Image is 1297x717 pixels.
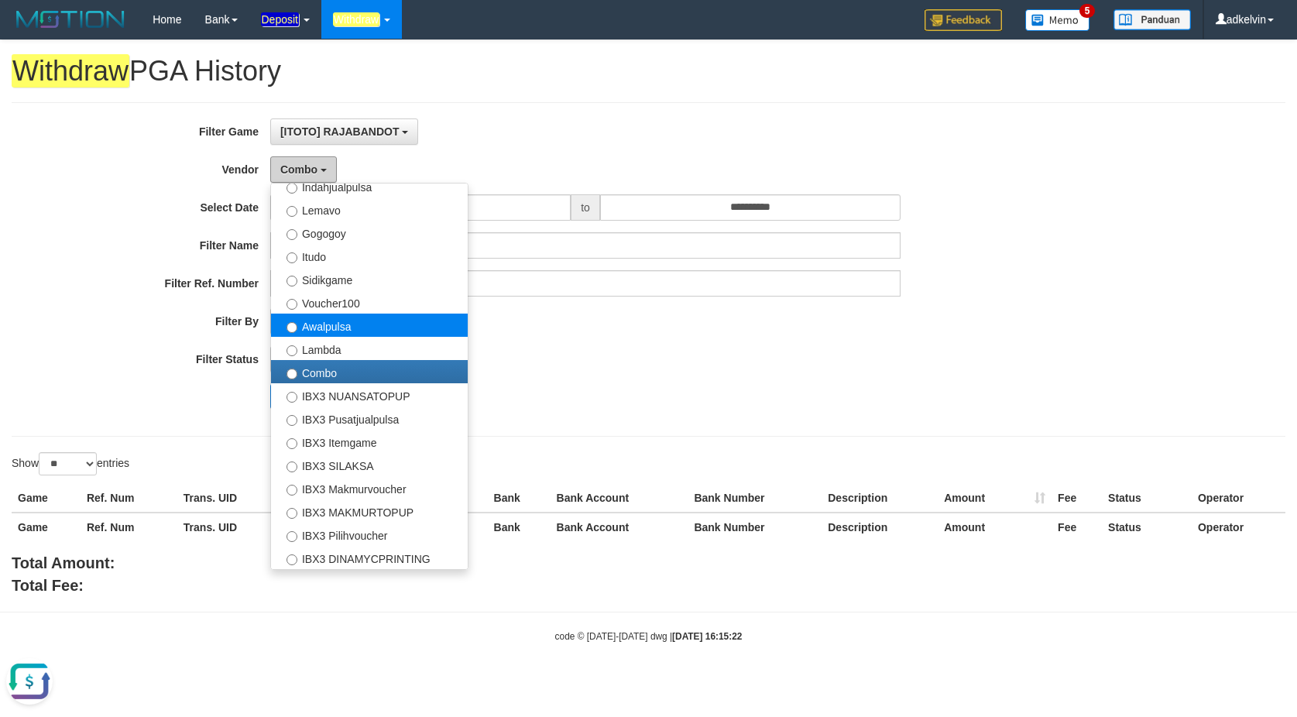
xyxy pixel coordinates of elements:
label: IBX3 NUANSATOPUP [271,383,468,407]
span: Combo [280,163,317,176]
th: Status [1102,513,1192,541]
th: Operator [1192,484,1285,513]
input: IBX3 NUANSATOPUP [287,392,297,403]
label: Indahjualpulsa [271,174,468,197]
img: panduan.png [1113,9,1191,30]
th: Description [822,513,938,541]
th: Trans. UID [177,513,284,541]
label: Lemavo [271,197,468,221]
button: Open LiveChat chat widget [6,6,53,53]
input: Lambda [287,345,297,356]
label: Itudo [271,244,468,267]
label: IBX3 MAKMURTOPUP [271,499,468,523]
label: IBX3 Pilihvoucher [271,523,468,546]
input: Gogogoy [287,229,297,240]
th: Bank [488,484,551,513]
input: IBX3 DINAMYCPRINTING [287,554,297,565]
th: Amount [938,513,1052,541]
em: Withdraw [333,12,379,26]
label: IBX3 DINAMYCPRINTING [271,546,468,569]
input: Sidikgame [287,276,297,286]
th: Fee [1052,513,1102,541]
em: Deposit [261,12,299,26]
input: IBX3 SILAKSA [287,461,297,472]
th: Bank Account [551,513,688,541]
input: IBX3 Itemgame [287,438,297,449]
label: Gogogoy [271,221,468,244]
label: IBX3 Pusatjualpulsa [271,407,468,430]
th: Trans. UID [177,484,284,513]
th: Fee [1052,484,1102,513]
label: Show entries [12,452,129,475]
small: code © [DATE]-[DATE] dwg | [555,631,743,642]
th: Bank Account [551,484,688,513]
img: Feedback.jpg [925,9,1002,31]
label: Awalpulsa [271,314,468,337]
th: Game [12,484,81,513]
th: Bank Number [688,513,822,541]
button: [ITOTO] RAJABANDOT [270,118,418,145]
em: Withdraw [12,54,129,87]
input: Awalpulsa [287,322,297,333]
span: to [571,194,600,221]
strong: [DATE] 16:15:22 [672,631,742,642]
input: IBX3 Makmurvoucher [287,485,297,496]
h1: PGA History [12,56,1285,87]
th: Bank [488,513,551,541]
label: IBX3 Itemgame [271,430,468,453]
th: Ref. Num [81,513,177,541]
label: Voucher100 [271,290,468,314]
label: IBX3 Makmurvoucher [271,476,468,499]
th: Ref. Num [81,484,177,513]
th: Operator [1192,513,1285,541]
b: Total Amount: [12,554,115,571]
th: Bank Number [688,484,822,513]
label: IBX3 SILAKSA [271,453,468,476]
input: Itudo [287,252,297,263]
button: Combo [270,156,337,183]
label: Lambda [271,337,468,360]
span: 5 [1079,4,1096,18]
th: Status [1102,484,1192,513]
select: Showentries [39,452,97,475]
img: MOTION_logo.png [12,8,129,31]
th: Amount [938,484,1052,513]
img: Button%20Memo.svg [1025,9,1090,31]
span: [ITOTO] RAJABANDOT [280,125,399,138]
input: IBX3 Pilihvoucher [287,531,297,542]
input: Indahjualpulsa [287,183,297,194]
input: Lemavo [287,206,297,217]
input: Voucher100 [287,299,297,310]
th: Description [822,484,938,513]
input: IBX3 Pusatjualpulsa [287,415,297,426]
input: IBX3 MAKMURTOPUP [287,508,297,519]
b: Total Fee: [12,577,84,594]
th: Game [12,513,81,541]
input: Combo [287,369,297,379]
label: Sidikgame [271,267,468,290]
label: Combo [271,360,468,383]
